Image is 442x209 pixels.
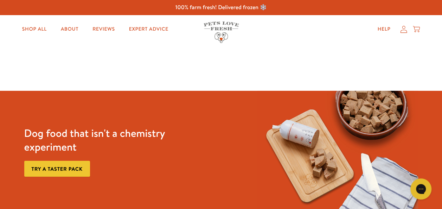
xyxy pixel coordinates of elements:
a: Shop All [17,22,52,36]
iframe: Gorgias live chat messenger [407,176,435,202]
h3: Dog food that isn't a chemistry experiment [24,126,185,154]
a: Expert Advice [123,22,174,36]
a: Reviews [87,22,120,36]
img: Pets Love Fresh [204,21,239,43]
a: Try a taster pack [24,161,90,177]
a: About [55,22,84,36]
a: Help [372,22,396,36]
